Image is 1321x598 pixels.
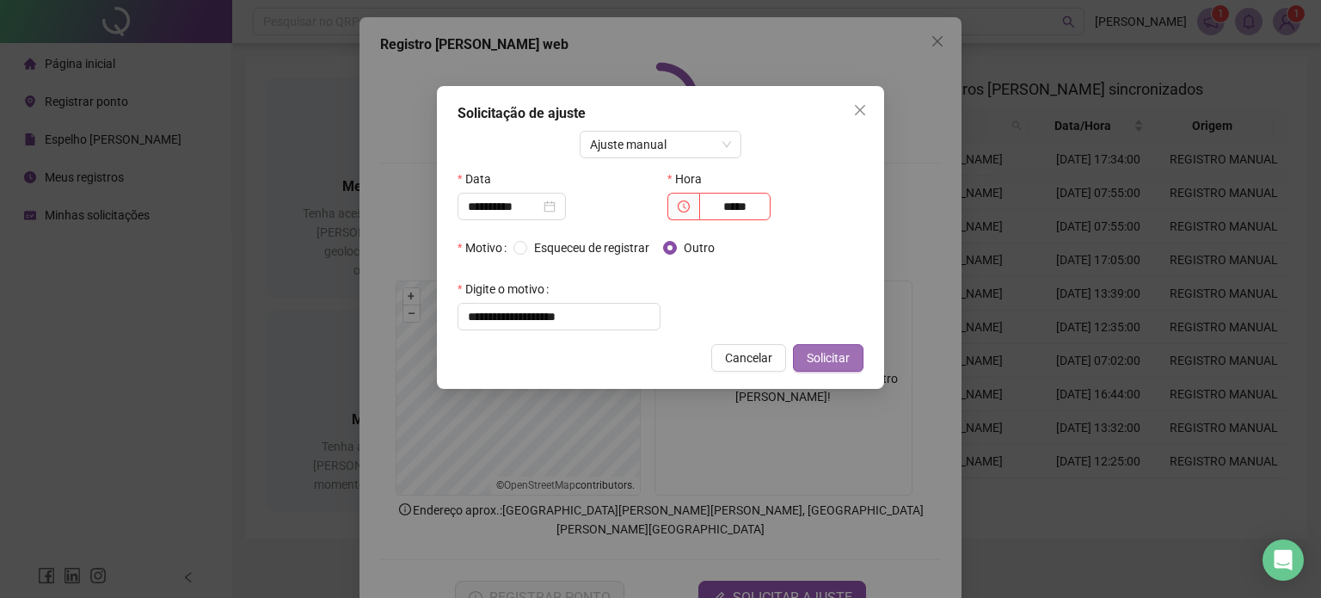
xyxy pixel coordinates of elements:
[793,344,863,372] button: Solicitar
[677,238,722,257] span: Outro
[667,165,713,193] label: Hora
[711,344,786,372] button: Cancelar
[807,348,850,367] span: Solicitar
[678,200,690,213] span: clock-circle
[458,234,513,262] label: Motivo
[590,132,732,157] span: Ajuste manual
[458,103,863,124] div: Solicitação de ajuste
[527,238,656,257] span: Esqueceu de registrar
[458,275,556,303] label: Digite o motivo
[458,165,502,193] label: Data
[853,103,867,117] span: close
[846,96,874,124] button: Close
[725,348,772,367] span: Cancelar
[1263,539,1304,581] div: Open Intercom Messenger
